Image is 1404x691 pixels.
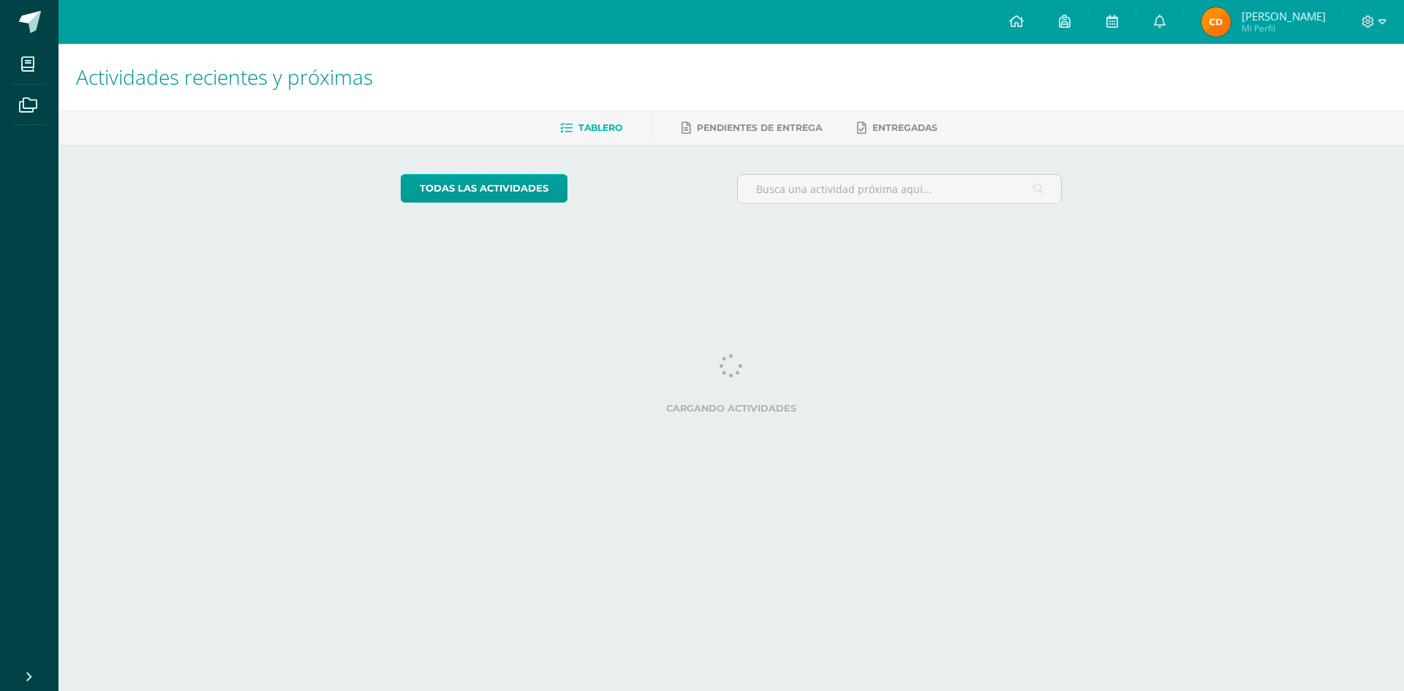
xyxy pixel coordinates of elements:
[401,174,567,203] a: todas las Actividades
[1201,7,1231,37] img: a678470f8f6611accaf208cc37e056cc.png
[401,403,1063,414] label: Cargando actividades
[697,122,822,133] span: Pendientes de entrega
[76,63,373,91] span: Actividades recientes y próximas
[1242,9,1326,23] span: [PERSON_NAME]
[738,175,1062,203] input: Busca una actividad próxima aquí...
[1242,22,1326,34] span: Mi Perfil
[560,116,622,140] a: Tablero
[872,122,937,133] span: Entregadas
[682,116,822,140] a: Pendientes de entrega
[857,116,937,140] a: Entregadas
[578,122,622,133] span: Tablero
